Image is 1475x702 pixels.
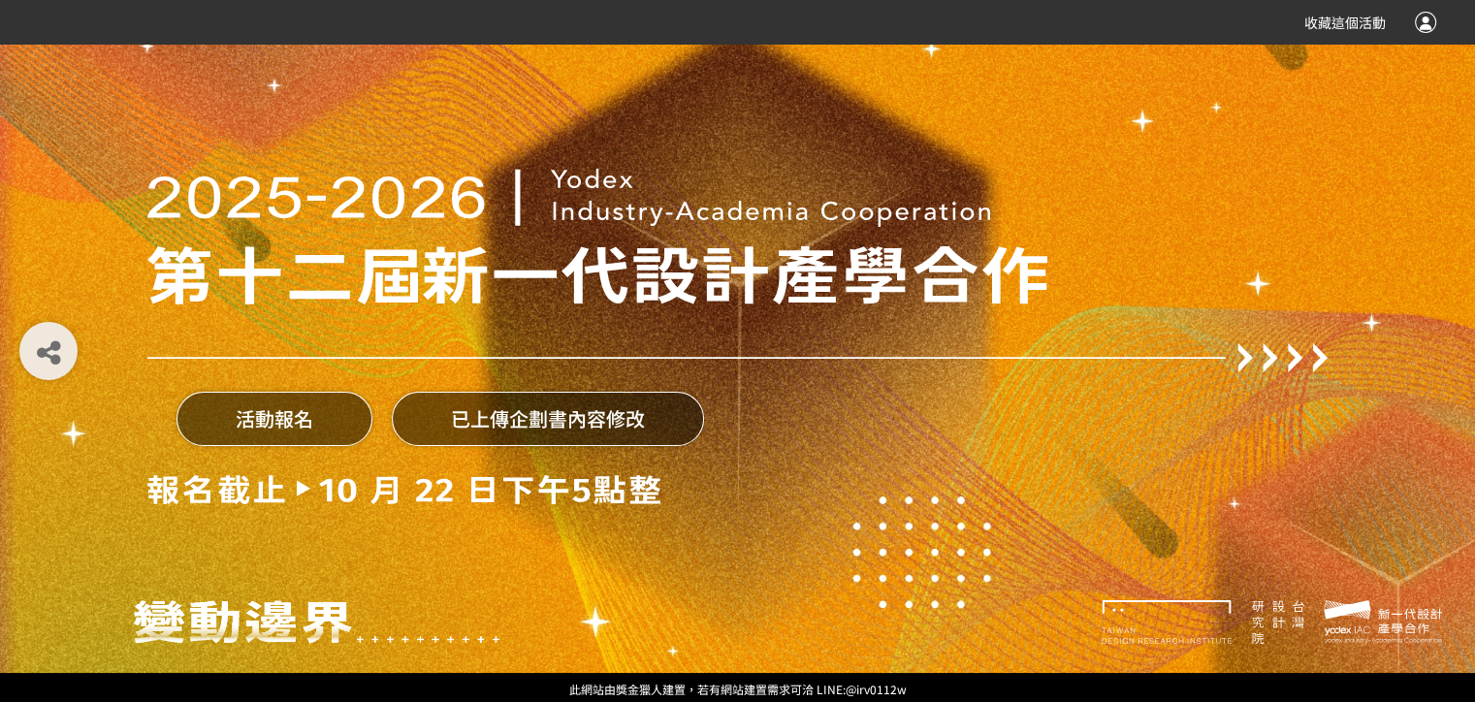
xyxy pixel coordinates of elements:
[1304,13,1386,32] span: 收藏這個活動
[569,681,907,697] span: 可洽 LINE:
[569,681,790,697] a: 此網站由獎金獵人建置，若有網站建置需求
[147,169,990,227] img: 2025-2026 第十二屆新一代設計產學合作
[392,392,704,446] button: 已上傳企劃書內容修改
[134,600,499,644] img: 2025-2026 第十二屆新一代設計產學合作
[423,246,1047,304] img: 2025-2026 第十二屆新一代設計產學合作
[1102,600,1304,644] img: 2025-2026 第十二屆新一代設計產學合作
[147,246,417,304] img: 2025-2026 第十二屆新一代設計產學合作
[1324,600,1442,644] img: 2025-2026 第十二屆新一代設計產學合作
[147,475,660,504] img: 2025-2026 第十二屆新一代設計產學合作
[846,681,907,697] a: @irv0112w
[176,392,372,446] button: 活動報名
